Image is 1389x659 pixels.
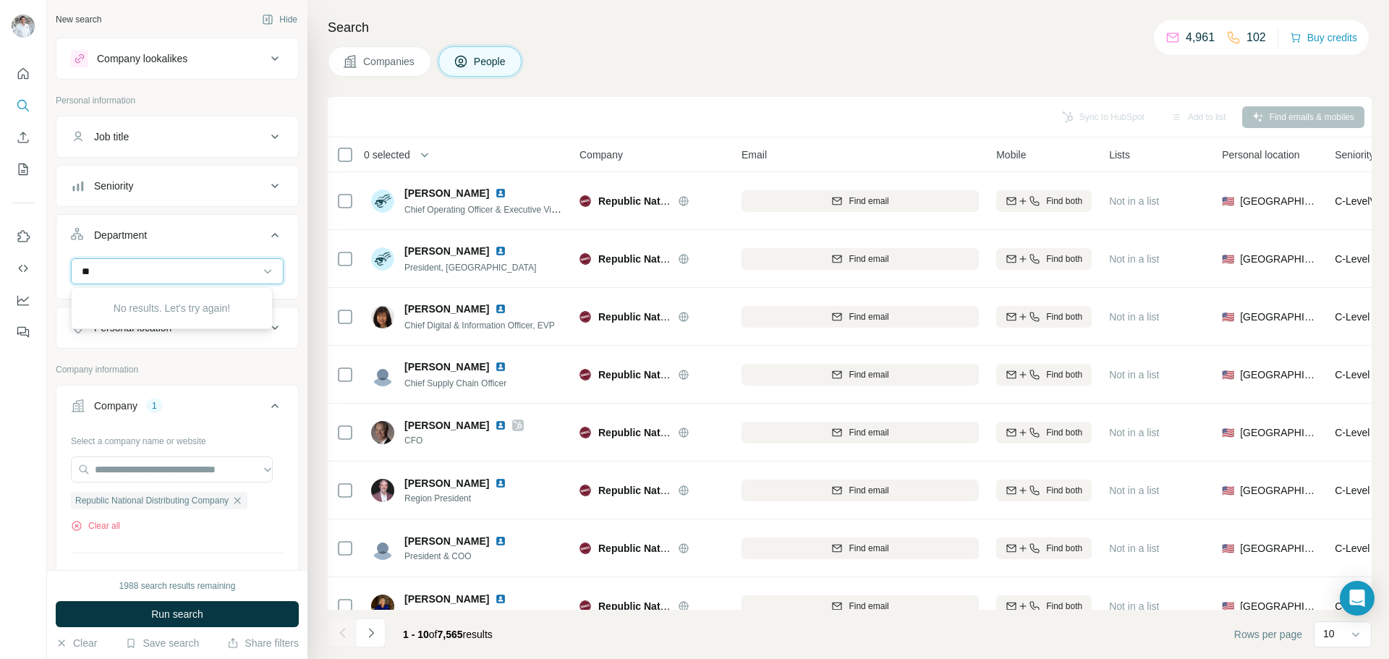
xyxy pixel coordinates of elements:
[1046,310,1082,323] span: Find both
[429,629,438,640] span: of
[1240,541,1317,556] span: [GEOGRAPHIC_DATA]
[12,156,35,182] button: My lists
[598,485,792,496] span: Republic National Distributing Company
[1240,310,1317,324] span: [GEOGRAPHIC_DATA]
[579,369,591,380] img: Logo of Republic National Distributing Company
[742,306,979,328] button: Find email
[579,485,591,496] img: Logo of Republic National Distributing Company
[1046,484,1082,497] span: Find both
[1335,543,1369,554] span: C-Level
[363,54,416,69] span: Companies
[371,479,394,502] img: Avatar
[404,360,489,374] span: [PERSON_NAME]
[474,54,507,69] span: People
[849,484,888,497] span: Find email
[742,364,979,386] button: Find email
[71,519,120,532] button: Clear all
[495,187,506,199] img: LinkedIn logo
[579,311,591,323] img: Logo of Republic National Distributing Company
[71,429,284,448] div: Select a company name or website
[742,595,979,617] button: Find email
[94,399,137,413] div: Company
[227,636,299,650] button: Share filters
[252,9,307,30] button: Hide
[146,399,163,412] div: 1
[1109,485,1159,496] span: Not in a list
[849,368,888,381] span: Find email
[371,305,394,328] img: Avatar
[598,600,792,612] span: Republic National Distributing Company
[1109,311,1159,323] span: Not in a list
[12,124,35,150] button: Enrich CSV
[404,476,489,490] span: [PERSON_NAME]
[119,579,236,592] div: 1988 search results remaining
[1335,311,1369,323] span: C-Level
[364,148,410,162] span: 0 selected
[1335,427,1369,438] span: C-Level
[1046,252,1082,265] span: Find both
[495,593,506,605] img: LinkedIn logo
[495,245,506,257] img: LinkedIn logo
[579,195,591,207] img: Logo of Republic National Distributing Company
[1046,195,1082,208] span: Find both
[1046,542,1082,555] span: Find both
[56,636,97,650] button: Clear
[12,287,35,313] button: Dashboard
[849,426,888,439] span: Find email
[598,369,792,380] span: Republic National Distributing Company
[1240,367,1317,382] span: [GEOGRAPHIC_DATA]
[1046,600,1082,613] span: Find both
[404,550,524,563] span: President & COO
[996,537,1092,559] button: Find both
[1222,148,1299,162] span: Personal location
[1290,27,1357,48] button: Buy credits
[1335,485,1369,496] span: C-Level
[404,534,489,548] span: [PERSON_NAME]
[579,600,591,612] img: Logo of Republic National Distributing Company
[598,427,792,438] span: Republic National Distributing Company
[1109,148,1130,162] span: Lists
[1109,253,1159,265] span: Not in a list
[56,41,298,76] button: Company lookalikes
[1222,194,1234,208] span: 🇺🇸
[56,388,298,429] button: Company1
[579,148,623,162] span: Company
[849,252,888,265] span: Find email
[404,320,555,331] span: Chief Digital & Information Officer, EVP
[371,421,394,444] img: Avatar
[1222,252,1234,266] span: 🇺🇸
[56,119,298,154] button: Job title
[371,595,394,618] img: Avatar
[404,592,489,606] span: [PERSON_NAME]
[371,363,394,386] img: Avatar
[125,636,199,650] button: Save search
[404,492,524,505] span: Region President
[12,61,35,87] button: Quick start
[1222,599,1234,613] span: 🇺🇸
[1046,368,1082,381] span: Find both
[996,364,1092,386] button: Find both
[742,480,979,501] button: Find email
[1109,427,1159,438] span: Not in a list
[996,595,1092,617] button: Find both
[404,263,536,273] span: President, [GEOGRAPHIC_DATA]
[404,186,489,200] span: [PERSON_NAME]
[56,218,298,258] button: Department
[598,195,792,207] span: Republic National Distributing Company
[495,477,506,489] img: LinkedIn logo
[56,13,101,26] div: New search
[996,422,1092,443] button: Find both
[371,537,394,560] img: Avatar
[495,535,506,547] img: LinkedIn logo
[579,543,591,554] img: Logo of Republic National Distributing Company
[1109,543,1159,554] span: Not in a list
[1109,600,1159,612] span: Not in a list
[1234,627,1302,642] span: Rows per page
[404,244,489,258] span: [PERSON_NAME]
[1222,541,1234,556] span: 🇺🇸
[56,310,298,345] button: Personal location
[1222,367,1234,382] span: 🇺🇸
[579,427,591,438] img: Logo of Republic National Distributing Company
[1340,581,1375,616] div: Open Intercom Messenger
[114,301,230,315] p: No results. Let's try again!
